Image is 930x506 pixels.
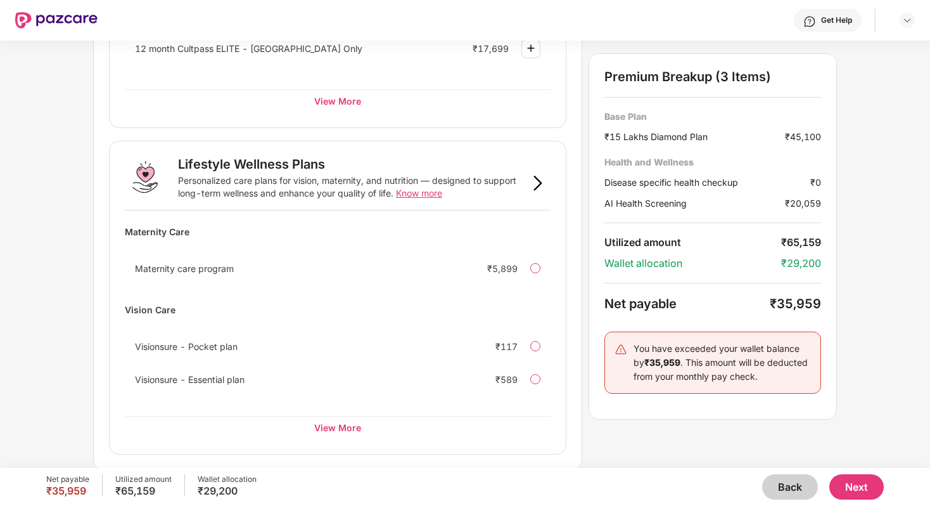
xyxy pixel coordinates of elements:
div: Maternity Care [125,221,551,243]
div: Premium Breakup (3 Items) [604,69,821,84]
div: View More [125,89,551,112]
div: ₹15 Lakhs Diamond Plan [604,130,785,143]
div: Wallet allocation [604,257,781,270]
div: Health and Wellness [604,156,821,168]
div: Wallet allocation [198,474,257,484]
div: ₹29,200 [781,257,821,270]
img: svg+xml;base64,PHN2ZyBpZD0iUGx1cy0zMngzMiIgeG1sbnM9Imh0dHA6Ly93d3cudzMub3JnLzIwMDAvc3ZnIiB3aWR0aD... [523,41,538,56]
div: ₹5,899 [487,263,518,274]
div: Utilized amount [604,236,781,249]
div: ₹29,200 [198,484,257,497]
div: View More [125,416,551,439]
div: AI Health Screening [604,197,785,210]
button: Next [829,474,884,500]
div: ₹65,159 [115,484,172,497]
div: ₹117 [495,341,518,352]
div: ₹45,100 [785,130,821,143]
div: ₹20,059 [785,197,821,210]
img: svg+xml;base64,PHN2ZyB4bWxucz0iaHR0cDovL3d3dy53My5vcmcvMjAwMC9zdmciIHdpZHRoPSIyNCIgaGVpZ2h0PSIyNC... [615,343,627,356]
img: Lifestyle Wellness Plans [125,157,165,197]
div: Vision Care [125,299,551,321]
span: Visionsure - Pocket plan [135,341,238,352]
img: svg+xml;base64,PHN2ZyBpZD0iRHJvcGRvd24tMzJ4MzIiIHhtbG5zPSJodHRwOi8vd3d3LnczLm9yZy8yMDAwL3N2ZyIgd2... [902,15,912,25]
div: Net payable [604,296,770,311]
span: Know more [396,188,442,198]
div: Lifestyle Wellness Plans [178,157,325,172]
div: ₹0 [810,176,821,189]
div: ₹589 [495,374,518,385]
img: New Pazcare Logo [15,12,98,29]
span: 12 month Cultpass ELITE - [GEOGRAPHIC_DATA] Only [135,43,362,54]
span: Maternity care program [135,263,234,274]
div: Utilized amount [115,474,172,484]
div: ₹65,159 [781,236,821,249]
div: Disease specific health checkup [604,176,810,189]
div: Personalized care plans for vision, maternity, and nutrition — designed to support long-term well... [178,174,525,200]
span: Visionsure - Essential plan [135,374,245,385]
b: ₹35,959 [644,357,680,368]
img: svg+xml;base64,PHN2ZyBpZD0iSGVscC0zMngzMiIgeG1sbnM9Imh0dHA6Ly93d3cudzMub3JnLzIwMDAvc3ZnIiB3aWR0aD... [803,15,816,28]
div: Net payable [46,474,89,484]
img: svg+xml;base64,PHN2ZyB3aWR0aD0iOSIgaGVpZ2h0PSIxNiIgdmlld0JveD0iMCAwIDkgMTYiIGZpbGw9Im5vbmUiIHhtbG... [530,176,545,191]
div: ₹17,699 [473,43,509,54]
div: ₹35,959 [770,296,821,311]
button: Back [762,474,818,500]
div: Base Plan [604,110,821,122]
div: ₹35,959 [46,484,89,497]
div: You have exceeded your wallet balance by . This amount will be deducted from your monthly pay check. [634,342,811,384]
div: Get Help [821,15,852,25]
